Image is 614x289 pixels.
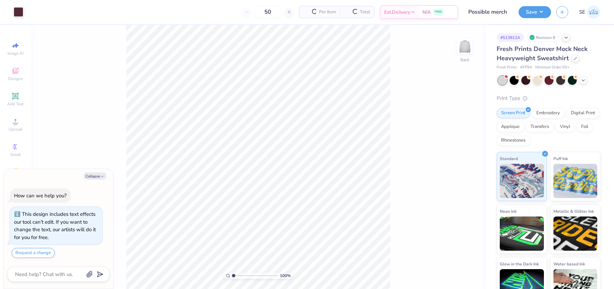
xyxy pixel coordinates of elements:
span: Total [360,9,370,16]
div: Foil [577,122,593,132]
button: Save [519,6,551,18]
span: Minimum Order: 50 + [535,65,570,70]
span: Add Text [7,101,24,107]
span: # FP94 [520,65,532,70]
span: Glow in the Dark Ink [500,260,539,267]
span: Puff Ink [553,155,568,162]
div: Vinyl [556,122,575,132]
span: Designs [8,76,23,81]
span: Neon Ink [500,208,517,215]
img: Back [458,40,472,53]
div: Screen Print [497,108,530,118]
img: Shirley Evaleen B [587,5,600,19]
div: Revision 8 [527,33,559,42]
span: Fresh Prints [497,65,517,70]
div: How can we help you? [14,192,67,199]
div: Embroidery [532,108,564,118]
div: Applique [497,122,524,132]
div: # 513812A [497,33,524,42]
div: Print Type [497,94,600,102]
span: Greek [10,152,21,157]
div: Digital Print [566,108,600,118]
span: Metallic & Glitter Ink [553,208,594,215]
span: Est. Delivery [384,9,410,16]
img: Metallic & Glitter Ink [553,216,598,251]
span: Per Item [319,9,336,16]
a: SE [579,5,600,19]
div: Rhinestones [497,135,530,146]
span: Fresh Prints Denver Mock Neck Heavyweight Sweatshirt [497,45,588,62]
img: Neon Ink [500,216,544,251]
span: 100 % [280,273,291,279]
span: Water based Ink [553,260,585,267]
input: Untitled Design [463,5,513,19]
div: This design includes text effects our tool can't edit. If you want to change the text, our artist... [14,211,96,241]
span: Upload [9,127,22,132]
img: Puff Ink [553,164,598,198]
span: N/A [422,9,431,16]
div: Back [460,57,469,63]
img: Standard [500,164,544,198]
input: – – [254,6,281,18]
span: Image AI [8,51,24,56]
span: SE [579,8,585,16]
span: FREE [435,10,442,14]
div: Transfers [526,122,553,132]
button: Request a change [12,248,55,258]
span: Standard [500,155,518,162]
button: Collapse [83,172,106,180]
